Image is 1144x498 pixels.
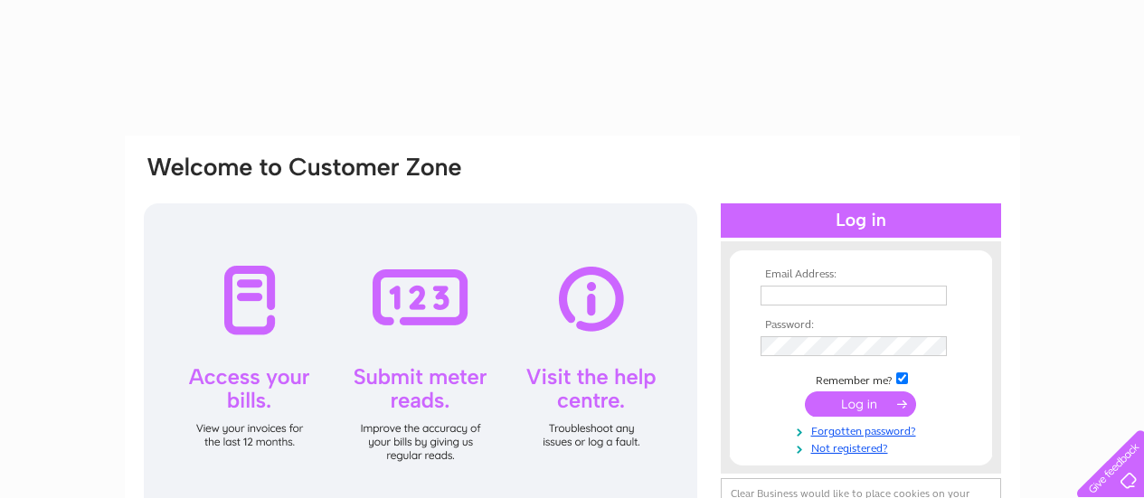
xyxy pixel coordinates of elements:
a: Forgotten password? [761,421,966,438]
th: Email Address: [756,268,966,281]
th: Password: [756,319,966,332]
a: Not registered? [761,438,966,456]
td: Remember me? [756,370,966,388]
input: Submit [805,391,916,417]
